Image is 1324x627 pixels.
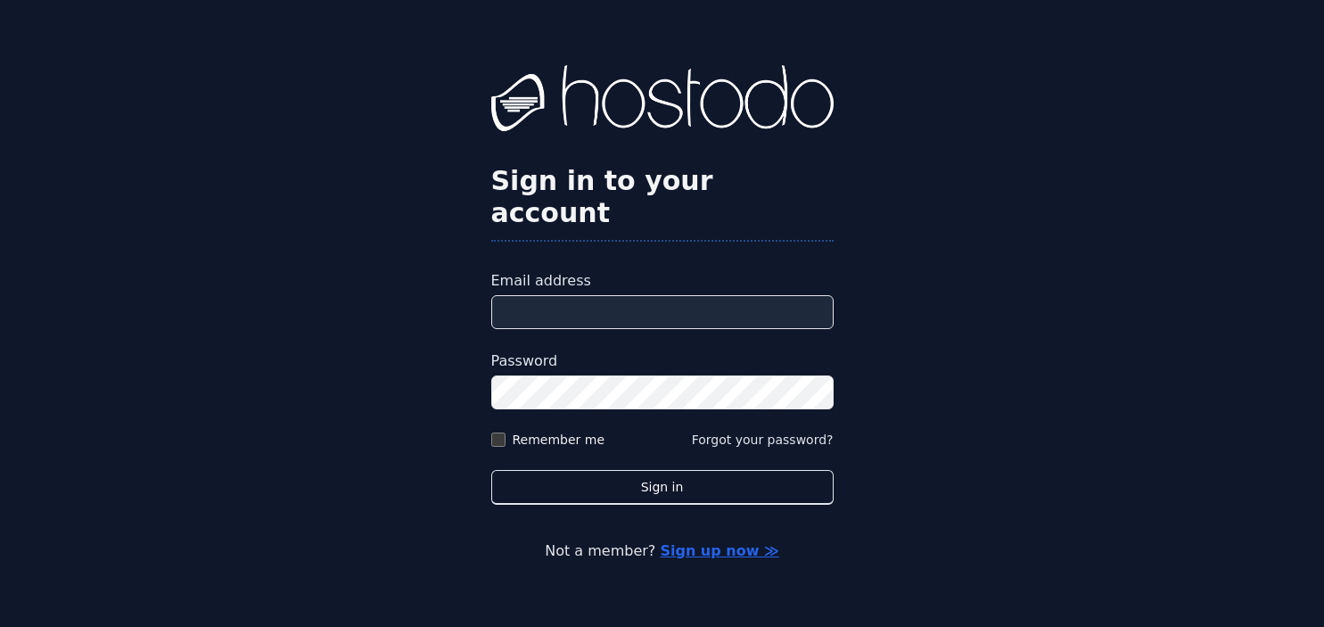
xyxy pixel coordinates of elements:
a: Sign up now ≫ [660,542,778,559]
button: Sign in [491,470,834,505]
button: Forgot your password? [692,431,834,449]
label: Password [491,351,834,372]
p: Not a member? [86,540,1238,562]
label: Remember me [513,431,605,449]
h2: Sign in to your account [491,165,834,229]
img: Hostodo [491,65,834,136]
label: Email address [491,270,834,292]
